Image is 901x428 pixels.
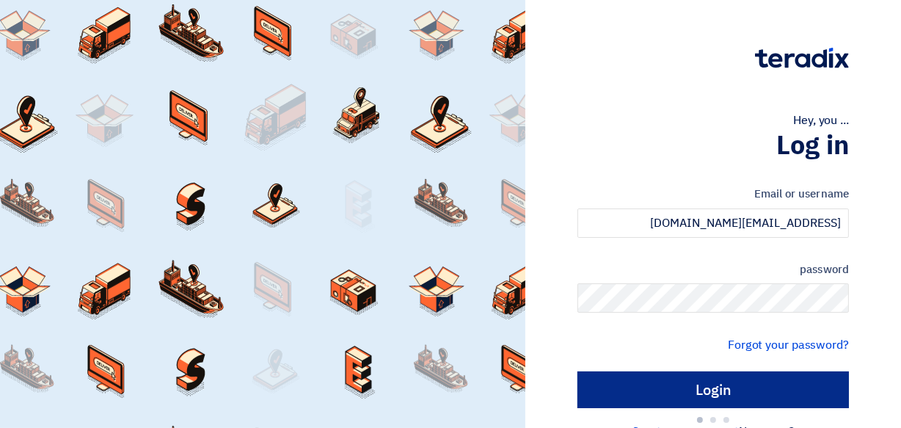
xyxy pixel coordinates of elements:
[776,126,849,165] font: Log in
[800,261,849,278] font: password
[755,48,849,68] img: Teradix logo
[728,336,849,354] a: Forgot your password?
[577,371,849,408] input: Login
[754,186,849,202] font: Email or username
[793,112,849,129] font: Hey, you ...
[577,208,849,238] input: Enter your work email or username...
